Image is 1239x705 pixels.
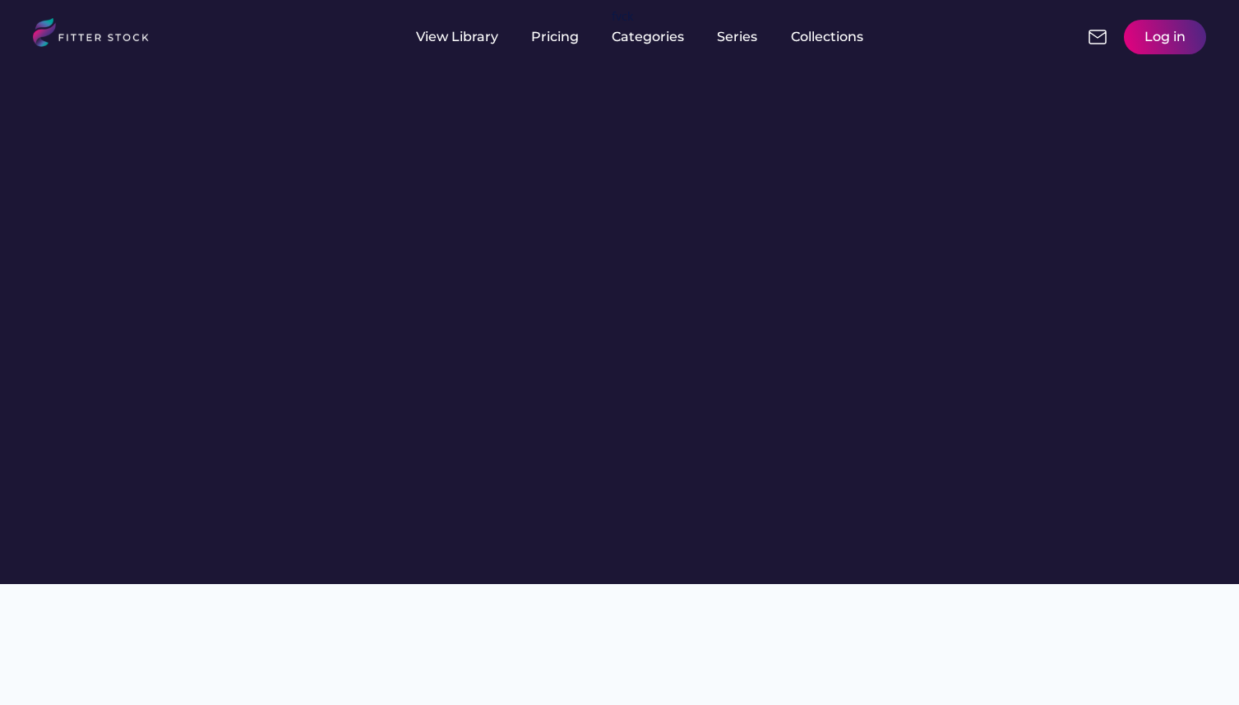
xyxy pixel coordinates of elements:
[531,28,579,46] div: Pricing
[612,8,633,25] div: fvck
[717,28,758,46] div: Series
[1060,27,1080,47] img: yH5BAEAAAAALAAAAAABAAEAAAIBRAA7
[33,18,163,52] img: LOGO.svg
[612,28,684,46] div: Categories
[1144,28,1186,46] div: Log in
[416,28,498,46] div: View Library
[1088,27,1107,47] img: Frame%2051.svg
[791,28,863,46] div: Collections
[189,27,209,47] img: yH5BAEAAAAALAAAAAABAAEAAAIBRAA7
